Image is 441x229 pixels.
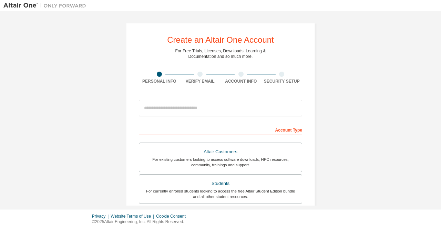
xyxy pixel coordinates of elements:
img: Altair One [3,2,90,9]
div: Account Info [220,79,261,84]
div: Altair Customers [143,147,298,157]
div: For existing customers looking to access software downloads, HPC resources, community, trainings ... [143,157,298,168]
div: Personal Info [139,79,180,84]
div: Security Setup [261,79,302,84]
div: Website Terms of Use [111,214,156,219]
p: © 2025 Altair Engineering, Inc. All Rights Reserved. [92,219,190,225]
div: Privacy [92,214,111,219]
div: For Free Trials, Licenses, Downloads, Learning & Documentation and so much more. [175,48,266,59]
div: Cookie Consent [156,214,189,219]
div: Create an Altair One Account [167,36,274,44]
div: Account Type [139,124,302,135]
div: For currently enrolled students looking to access the free Altair Student Edition bundle and all ... [143,188,298,199]
div: Verify Email [180,79,221,84]
div: Students [143,179,298,188]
